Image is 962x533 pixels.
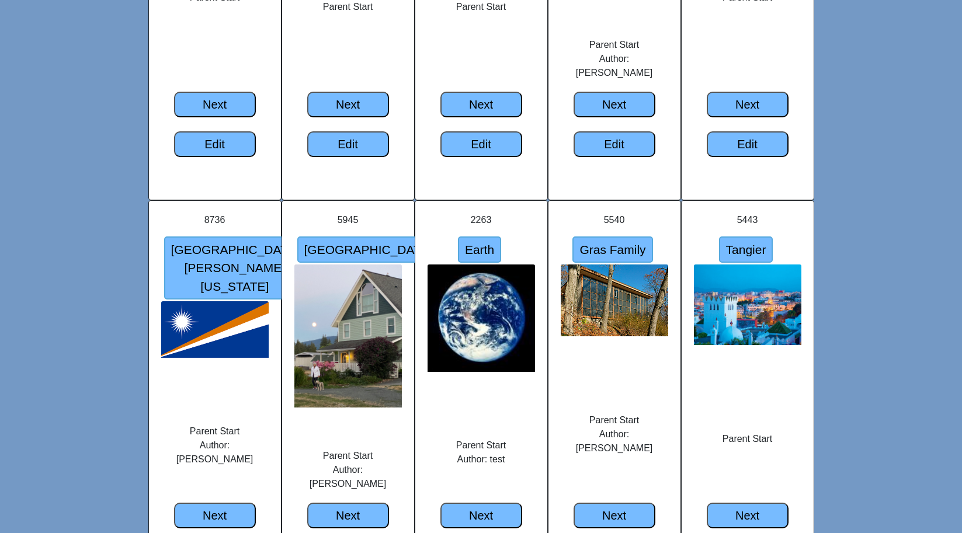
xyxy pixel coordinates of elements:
input: Tangier [719,236,773,263]
button: Next [574,92,655,117]
div: Parent Start Author: test [416,413,547,503]
button: Next [440,503,522,528]
button: Edit [440,131,522,157]
button: Next [707,92,789,117]
input: [GEOGRAPHIC_DATA][PERSON_NAME][US_STATE] [164,236,306,300]
button: Edit [307,131,389,157]
button: Next [174,503,256,528]
p: 2263 [428,213,535,227]
input: [GEOGRAPHIC_DATA] [297,236,439,263]
input: Earth [458,236,501,263]
input: Gras Family [572,236,652,263]
button: Next [174,92,256,117]
input: Submit Form [294,264,402,407]
p: 5945 [294,213,402,227]
p: 5443 [694,213,801,227]
input: Submit Form [694,264,801,345]
input: Submit Form [561,264,668,336]
button: Next [307,503,389,528]
button: Edit [707,131,789,157]
button: Edit [174,131,256,157]
input: Submit Form [428,264,535,372]
input: Submit Form [161,301,269,358]
p: 5540 [561,213,668,227]
button: Edit [574,131,655,157]
button: Next [574,503,655,528]
div: Parent Start Author: [PERSON_NAME] [150,399,280,503]
button: Next [707,503,789,528]
div: Parent Start Author: [PERSON_NAME] [549,388,680,503]
div: Parent Start Author: [PERSON_NAME] [549,12,680,92]
div: Parent Start [682,406,813,503]
div: Parent Start Author: [PERSON_NAME] [283,423,414,503]
button: Next [307,92,389,117]
p: 8736 [161,213,269,227]
button: Next [440,92,522,117]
